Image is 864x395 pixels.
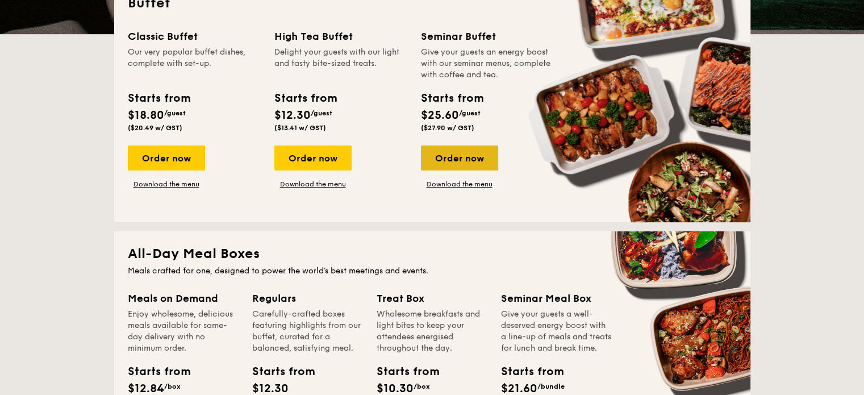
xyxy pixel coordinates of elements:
span: /bundle [537,382,565,390]
div: Starts from [252,363,303,380]
a: Download the menu [421,180,498,189]
a: Download the menu [274,180,352,189]
span: $18.80 [128,109,164,122]
div: Starts from [274,90,336,107]
span: $12.30 [274,109,311,122]
h2: All-Day Meal Boxes [128,245,737,263]
span: /box [164,382,181,390]
span: $25.60 [421,109,459,122]
div: Starts from [421,90,483,107]
div: Meals on Demand [128,290,239,306]
div: Order now [128,145,205,171]
div: Starts from [128,90,190,107]
div: Carefully-crafted boxes featuring highlights from our buffet, curated for a balanced, satisfying ... [252,309,363,354]
a: Download the menu [128,180,205,189]
div: Starts from [377,363,428,380]
span: ($27.90 w/ GST) [421,124,474,132]
div: Seminar Meal Box [501,290,612,306]
div: Treat Box [377,290,487,306]
div: Order now [421,145,498,171]
div: Our very popular buffet dishes, complete with set-up. [128,47,261,81]
div: Order now [274,145,352,171]
div: High Tea Buffet [274,28,407,44]
span: ($20.49 w/ GST) [128,124,182,132]
span: ($13.41 w/ GST) [274,124,326,132]
span: /guest [459,109,481,117]
div: Meals crafted for one, designed to power the world's best meetings and events. [128,265,737,277]
div: Wholesome breakfasts and light bites to keep your attendees energised throughout the day. [377,309,487,354]
div: Give your guests a well-deserved energy boost with a line-up of meals and treats for lunch and br... [501,309,612,354]
div: Enjoy wholesome, delicious meals available for same-day delivery with no minimum order. [128,309,239,354]
div: Give your guests an energy boost with our seminar menus, complete with coffee and tea. [421,47,554,81]
div: Regulars [252,290,363,306]
div: Starts from [128,363,179,380]
div: Seminar Buffet [421,28,554,44]
span: /guest [311,109,332,117]
span: /box [414,382,430,390]
div: Classic Buffet [128,28,261,44]
div: Starts from [501,363,552,380]
div: Delight your guests with our light and tasty bite-sized treats. [274,47,407,81]
span: /guest [164,109,186,117]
